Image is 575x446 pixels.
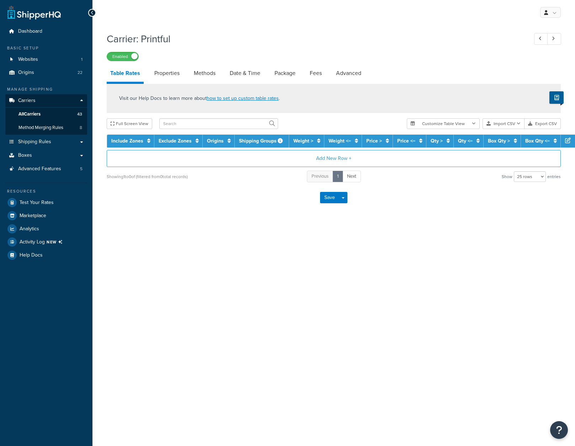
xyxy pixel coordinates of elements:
[5,66,87,79] li: Origins
[5,45,87,51] div: Basic Setup
[18,57,38,63] span: Websites
[5,94,87,135] li: Carriers
[151,65,183,82] a: Properties
[111,137,143,145] a: Include Zones
[20,252,43,258] span: Help Docs
[107,52,138,61] label: Enabled
[549,91,564,104] button: Show Help Docs
[18,98,36,104] span: Carriers
[293,137,313,145] a: Weight >
[271,65,299,82] a: Package
[5,222,87,235] a: Analytics
[307,171,333,182] a: Previous
[107,150,561,167] button: Add New Row +
[5,236,87,248] a: Activity LogNEW
[20,213,46,219] span: Marketplace
[5,121,87,134] a: Method Merging Rules8
[407,118,480,129] button: Customize Table View
[159,137,192,145] a: Exclude Zones
[5,86,87,92] div: Manage Shipping
[550,421,568,439] button: Open Resource Center
[5,162,87,176] a: Advanced Features5
[20,226,39,232] span: Analytics
[5,135,87,149] a: Shipping Rules
[5,249,87,262] a: Help Docs
[5,196,87,209] a: Test Your Rates
[525,137,550,145] a: Box Qty <=
[332,65,365,82] a: Advanced
[18,28,42,34] span: Dashboard
[342,171,361,182] a: Next
[312,173,329,179] span: Previous
[107,118,152,129] button: Full Screen View
[483,118,525,129] button: Import CSV
[534,33,548,45] a: Previous Record
[107,65,144,84] a: Table Rates
[458,137,473,145] a: Qty <=
[502,172,512,182] span: Show
[78,70,82,76] span: 22
[18,125,63,131] span: Method Merging Rules
[5,94,87,107] a: Carriers
[226,65,264,82] a: Date & Time
[547,172,561,182] span: entries
[320,192,339,203] button: Save
[488,137,510,145] a: Box Qty >
[5,121,87,134] li: Method Merging Rules
[18,139,51,145] span: Shipping Rules
[5,53,87,66] li: Websites
[20,200,54,206] span: Test Your Rates
[235,135,289,147] th: Shipping Groups
[18,152,32,158] span: Boxes
[397,137,415,145] a: Price <=
[80,166,82,172] span: 5
[119,95,280,102] p: Visit our Help Docs to learn more about .
[306,65,325,82] a: Fees
[159,118,278,129] input: Search
[77,111,82,117] span: 43
[5,236,87,248] li: [object Object]
[525,118,561,129] button: Export CSV
[347,173,356,179] span: Next
[329,137,351,145] a: Weight <=
[47,239,65,245] span: NEW
[5,108,87,121] a: AllCarriers43
[18,70,34,76] span: Origins
[332,171,343,182] a: 1
[431,137,443,145] a: Qty >
[207,95,279,102] a: how to set up custom table rates
[107,32,521,46] h1: Carrier: Printful
[366,137,382,145] a: Price >
[5,66,87,79] a: Origins22
[5,162,87,176] li: Advanced Features
[5,53,87,66] a: Websites1
[18,111,41,117] span: All Carriers
[5,188,87,194] div: Resources
[190,65,219,82] a: Methods
[5,25,87,38] a: Dashboard
[207,137,224,145] a: Origins
[5,209,87,222] a: Marketplace
[80,125,82,131] span: 8
[547,33,561,45] a: Next Record
[20,237,65,247] span: Activity Log
[81,57,82,63] span: 1
[18,166,61,172] span: Advanced Features
[107,172,188,182] div: Showing 1 to 0 of (filtered from 0 total records)
[5,149,87,162] a: Boxes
